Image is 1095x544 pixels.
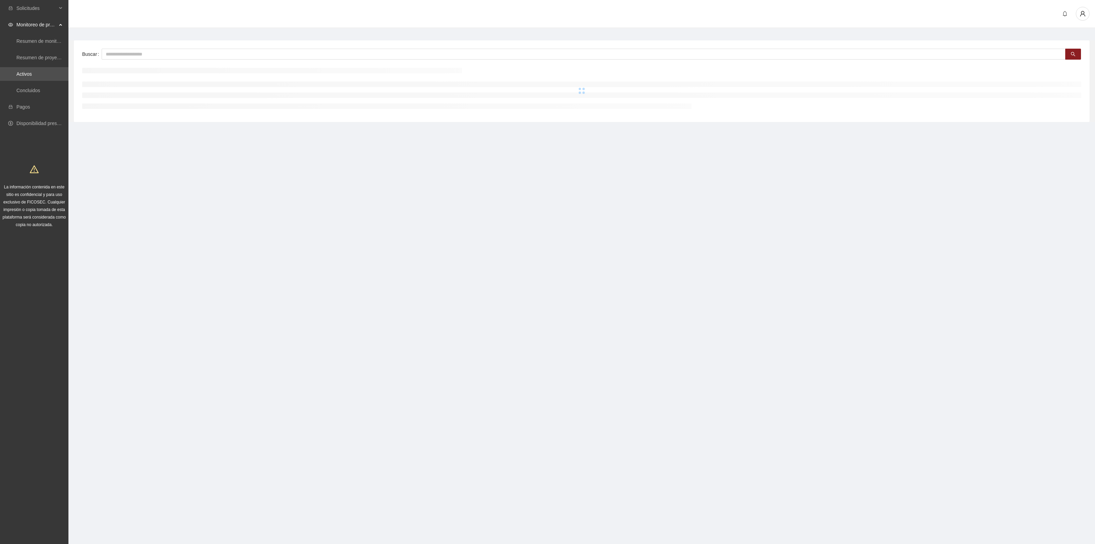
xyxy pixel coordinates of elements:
[3,185,66,227] span: La información contenida en este sitio es confidencial y para uso exclusivo de FICOSEC. Cualquier...
[30,165,39,174] span: warning
[16,55,90,60] a: Resumen de proyectos aprobados
[16,104,30,110] a: Pagos
[16,18,57,32] span: Monitoreo de proyectos
[16,38,66,44] a: Resumen de monitoreo
[82,49,102,60] label: Buscar
[1059,8,1070,19] button: bell
[16,1,57,15] span: Solicitudes
[1076,11,1089,17] span: user
[8,6,13,11] span: inbox
[1065,49,1081,60] button: search
[8,22,13,27] span: eye
[1060,11,1070,16] span: bell
[1071,52,1075,57] span: search
[1076,7,1090,21] button: user
[16,121,75,126] a: Disponibilidad presupuestal
[16,88,40,93] a: Concluidos
[16,71,32,77] a: Activos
